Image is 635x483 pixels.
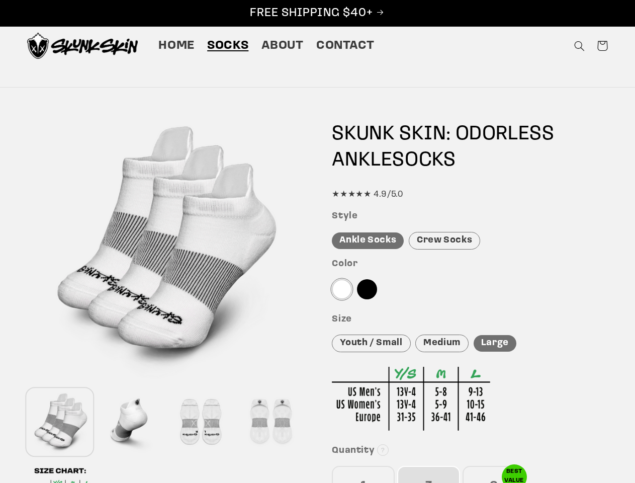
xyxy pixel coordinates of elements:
[332,259,608,270] h3: Color
[316,38,374,54] span: Contact
[332,121,608,174] h1: SKUNK SKIN: ODORLESS SOCKS
[332,367,490,431] img: Sizing Chart
[474,335,516,352] div: Large
[332,335,410,352] div: Youth / Small
[310,32,381,60] a: Contact
[409,232,480,250] div: Crew Socks
[152,32,201,60] a: Home
[332,314,608,326] h3: Size
[568,34,591,57] summary: Search
[332,445,608,457] h3: Quantity
[332,187,608,202] div: ★★★★★ 4.9/5.0
[261,38,304,54] span: About
[158,38,195,54] span: Home
[415,335,469,352] div: Medium
[255,32,310,60] a: About
[207,38,248,54] span: Socks
[332,150,392,171] span: ANKLE
[332,211,608,222] h3: Style
[27,33,138,59] img: Skunk Skin Anti-Odor Socks.
[11,6,624,21] p: FREE SHIPPING $40+
[332,232,404,249] div: Ankle Socks
[201,32,255,60] a: Socks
